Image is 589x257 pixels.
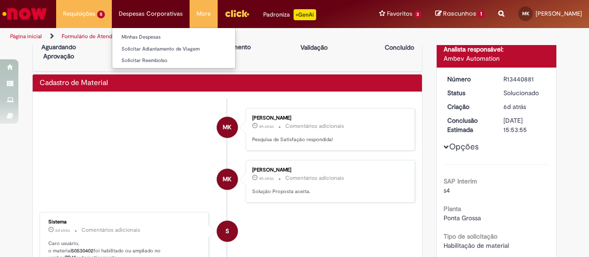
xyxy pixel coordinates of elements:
[444,214,481,222] span: Ponta Grossa
[55,228,70,233] time: 22/08/2025 16:39:59
[440,74,497,84] dt: Número
[63,9,95,18] span: Requisições
[112,28,236,69] ul: Despesas Corporativas
[112,44,235,54] a: Solicitar Adiantamento de Viagem
[385,43,414,52] p: Concluído
[1,5,48,23] img: ServiceNow
[285,122,344,130] small: Comentários adicionais
[81,226,140,234] small: Comentários adicionais
[503,102,546,111] div: 22/08/2025 16:37:12
[387,9,412,18] span: Favoritos
[225,6,249,20] img: click_logo_yellow_360x200.png
[252,167,405,173] div: [PERSON_NAME]
[259,176,274,181] span: 4h atrás
[443,9,476,18] span: Rascunhos
[7,28,386,45] ul: Trilhas de página
[503,103,526,111] time: 22/08/2025 16:37:12
[444,232,497,240] b: Tipo de solicitação
[444,54,550,63] div: Ambev Automation
[503,103,526,111] span: 6d atrás
[217,117,238,138] div: Marcos Antonio Kobukoski
[503,116,546,134] div: [DATE] 15:53:55
[112,32,235,42] a: Minhas Despesas
[252,136,405,143] p: Pesquisa de Satisfação respondida!
[440,102,497,111] dt: Criação
[62,33,130,40] a: Formulário de Atendimento
[263,9,316,20] div: Padroniza
[252,115,405,121] div: [PERSON_NAME]
[252,188,405,195] p: Solução Proposta aceita.
[503,74,546,84] div: R13440881
[444,177,477,185] b: SAP Interim
[414,11,422,18] span: 3
[503,88,546,97] div: Solucionado
[285,174,344,182] small: Comentários adicionais
[40,79,108,87] h2: Cadastro de Material Histórico de tíquete
[55,228,70,233] span: 6d atrás
[440,116,497,134] dt: Conclusão Estimada
[300,43,328,52] p: Validação
[225,220,229,242] span: S
[294,9,316,20] p: +GenAi
[444,45,550,54] div: Analista responsável:
[48,219,202,225] div: Sistema
[536,10,582,17] span: [PERSON_NAME]
[435,10,485,18] a: Rascunhos
[36,42,81,61] p: Aguardando Aprovação
[10,33,42,40] a: Página inicial
[217,169,238,190] div: Marcos Antonio Kobukoski
[119,9,183,18] span: Despesas Corporativas
[97,11,105,18] span: 5
[444,186,450,194] span: s4
[522,11,529,17] span: MK
[217,221,238,242] div: System
[112,56,235,66] a: Solicitar Reembolso
[440,88,497,97] dt: Status
[259,124,274,129] time: 28/08/2025 12:02:48
[71,247,93,254] b: 50530402
[444,205,461,213] b: Planta
[223,168,231,190] span: MK
[259,176,274,181] time: 28/08/2025 11:54:02
[259,124,274,129] span: 4h atrás
[478,10,485,18] span: 1
[223,116,231,138] span: MK
[196,9,211,18] span: More
[444,241,509,250] span: Habilitação de material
